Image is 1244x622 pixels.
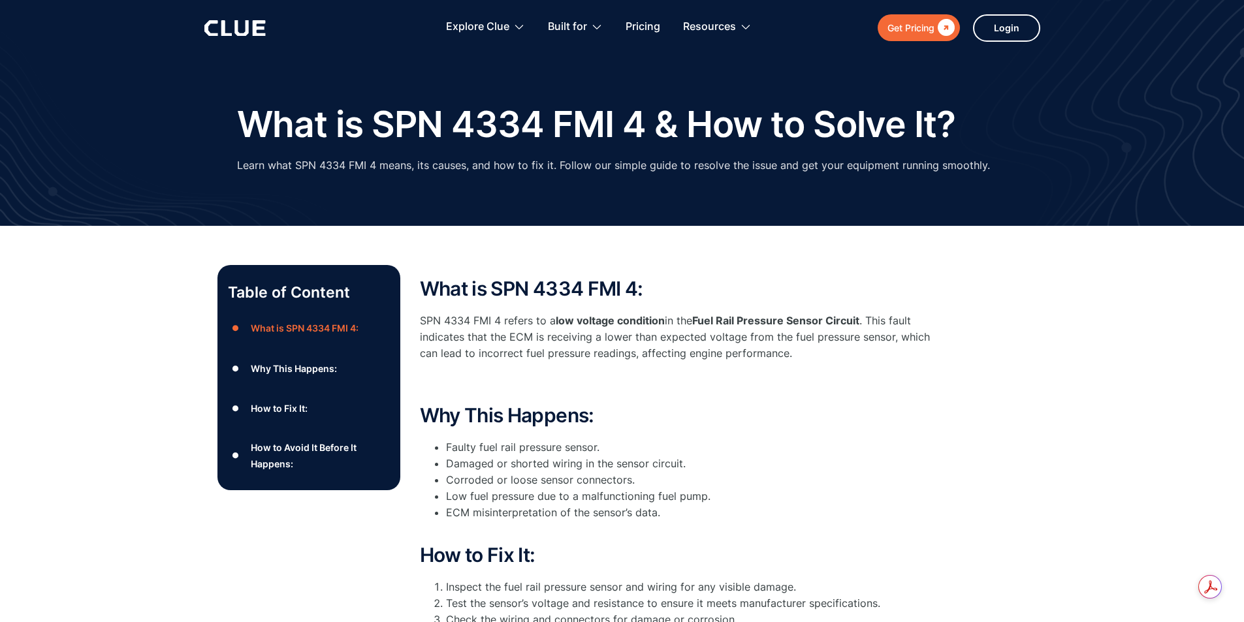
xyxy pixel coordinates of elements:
[446,595,942,612] li: Test the sensor’s voltage and resistance to ensure it meets manufacturer specifications.
[420,544,942,566] h2: How to Fix It:
[556,314,665,327] strong: low voltage condition
[446,505,942,537] li: ECM misinterpretation of the sensor’s data.
[228,446,244,465] div: ●
[251,320,359,336] div: What is SPN 4334 FMI 4:
[251,360,337,377] div: Why This Happens:
[548,7,603,48] div: Built for
[887,20,934,36] div: Get Pricing
[692,314,859,327] strong: Fuel Rail Pressure Sensor Circuit
[228,358,390,378] a: ●Why This Happens:
[934,20,955,36] div: 
[446,7,509,48] div: Explore Clue
[446,488,942,505] li: Low fuel pressure due to a malfunctioning fuel pump.
[420,278,942,300] h2: What is SPN 4334 FMI 4:
[420,313,942,362] p: SPN 4334 FMI 4 refers to a in the . This fault indicates that the ECM is receiving a lower than e...
[446,579,942,595] li: Inspect the fuel rail pressure sensor and wiring for any visible damage.
[228,358,244,378] div: ●
[446,7,525,48] div: Explore Clue
[228,399,390,418] a: ●How to Fix It:
[228,282,390,303] p: Table of Content
[228,319,390,338] a: ●What is SPN 4334 FMI 4:
[251,400,308,416] div: How to Fix It:
[626,7,660,48] a: Pricing
[228,439,390,472] a: ●How to Avoid It Before It Happens:
[683,7,736,48] div: Resources
[973,14,1040,42] a: Login
[446,456,942,472] li: Damaged or shorted wiring in the sensor circuit.
[683,7,752,48] div: Resources
[251,439,389,472] div: How to Avoid It Before It Happens:
[237,157,990,174] p: Learn what SPN 4334 FMI 4 means, its causes, and how to fix it. Follow our simple guide to resolv...
[228,319,244,338] div: ●
[237,104,956,144] h1: What is SPN 4334 FMI 4 & How to Solve It?
[548,7,587,48] div: Built for
[878,14,960,41] a: Get Pricing
[420,405,942,426] h2: Why This Happens:
[446,439,942,456] li: Faulty fuel rail pressure sensor.
[446,472,942,488] li: Corroded or loose sensor connectors.
[420,375,942,391] p: ‍
[228,399,244,418] div: ●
